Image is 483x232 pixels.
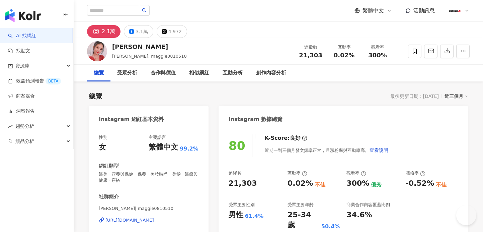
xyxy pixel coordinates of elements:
div: 80 [229,139,245,153]
div: [PERSON_NAME] [112,43,187,51]
div: Instagram 數據總覽 [229,116,283,123]
div: 近三個月 [445,92,468,101]
img: 180x180px_JPG.jpg [449,4,461,17]
div: 互動分析 [223,69,243,77]
div: 總覽 [94,69,104,77]
span: 趨勢分析 [15,119,34,134]
a: 商案媒合 [8,93,35,100]
button: 查看說明 [369,143,389,157]
div: -0.52% [406,178,434,189]
div: 漲粉率 [406,170,425,176]
div: 合作與價值 [151,69,176,77]
div: 21,303 [229,178,257,189]
div: 受眾分析 [117,69,137,77]
div: 性別 [99,134,107,140]
div: 相似網紅 [189,69,209,77]
span: 醫美 · 營養與保健 · 保養 · 美妝時尚 · 美髮 · 醫療與健康 · 穿搭 [99,171,198,183]
span: 查看說明 [370,148,388,153]
div: 2.1萬 [102,27,115,36]
div: 不佳 [315,181,325,188]
span: 300% [368,52,387,59]
span: rise [8,124,13,129]
div: 男性 [229,210,243,220]
iframe: Help Scout Beacon - Open [456,205,476,225]
span: 99.2% [180,145,198,153]
span: 繁體中文 [363,7,384,14]
div: 商業合作內容覆蓋比例 [346,202,390,208]
span: 0.02% [334,52,354,59]
div: 61.4% [245,213,264,220]
div: 追蹤數 [229,170,242,176]
a: 找貼文 [8,48,30,54]
div: 300% [346,178,369,189]
div: K-Score : [265,134,307,142]
div: 觀看率 [365,44,390,51]
div: 34.6% [346,210,372,220]
button: 4,972 [157,25,187,38]
div: 主要語言 [149,134,166,140]
span: search [142,8,147,13]
span: [PERSON_NAME]| maggie0810510 [99,206,198,212]
button: 3.1萬 [124,25,153,38]
a: searchAI 找網紅 [8,33,36,39]
span: 活動訊息 [413,7,435,14]
div: 創作內容分析 [256,69,286,77]
div: 受眾主要年齡 [288,202,314,208]
div: 3.1萬 [136,27,148,36]
a: 洞察報告 [8,108,35,115]
button: 2.1萬 [87,25,120,38]
span: [PERSON_NAME], maggie0810510 [112,54,187,59]
div: 最後更新日期：[DATE] [390,94,439,99]
div: 女 [99,142,106,153]
img: KOL Avatar [87,41,107,61]
div: 受眾主要性別 [229,202,255,208]
span: 資源庫 [15,58,29,73]
span: 21,303 [299,52,322,59]
div: 互動率 [331,44,357,51]
div: 社群簡介 [99,193,119,200]
div: 0.02% [288,178,313,189]
div: 互動率 [288,170,307,176]
div: 25-34 歲 [288,210,320,231]
div: 繁體中文 [149,142,178,153]
a: [URL][DOMAIN_NAME] [99,217,198,223]
div: 4,972 [168,27,182,36]
div: 不佳 [436,181,447,188]
img: logo [5,9,41,22]
div: 近期一到三個月發文頻率正常，且漲粉率與互動率高。 [265,143,389,157]
div: 網紅類型 [99,163,119,170]
div: Instagram 網紅基本資料 [99,116,164,123]
div: 總覽 [89,92,102,101]
div: 追蹤數 [298,44,323,51]
div: 觀看率 [346,170,366,176]
div: 優秀 [371,181,382,188]
span: 競品分析 [15,134,34,149]
div: [URL][DOMAIN_NAME] [105,217,154,223]
a: 效益預測報告BETA [8,78,61,84]
div: 良好 [290,134,301,142]
div: 50.4% [321,223,340,230]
